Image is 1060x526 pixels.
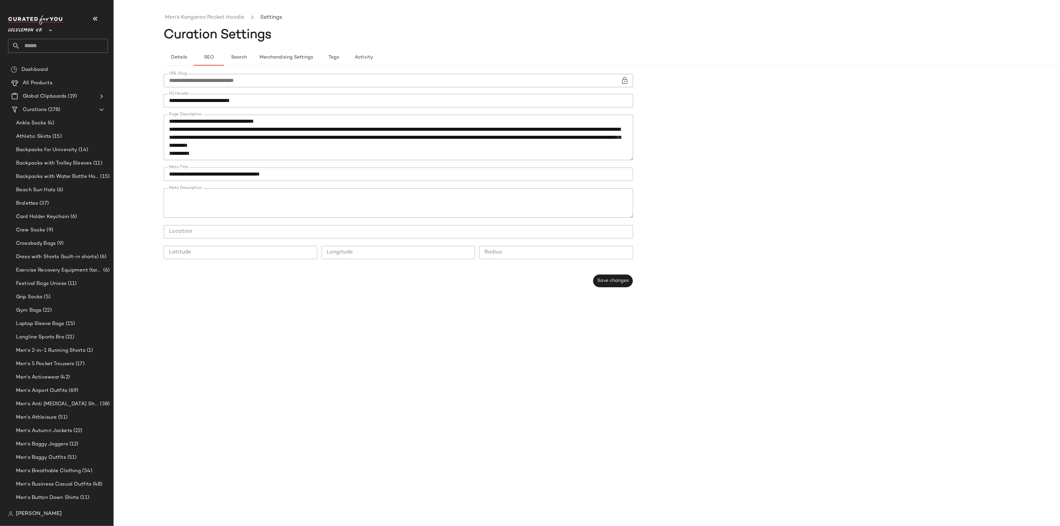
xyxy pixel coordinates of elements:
[41,307,52,314] span: (22)
[328,55,339,60] span: Tags
[38,200,49,207] span: (37)
[16,160,92,167] span: Backpacks with Trolley Sleeves
[69,213,77,221] span: (6)
[66,454,77,461] span: (51)
[16,307,41,314] span: Gym Bags
[8,23,42,35] span: Lululemon UK
[92,160,102,167] span: (11)
[16,467,81,475] span: Men's Breathable Clothing
[23,79,52,87] span: All Products
[55,186,63,194] span: (6)
[16,146,77,154] span: Backpacks for University
[77,507,88,515] span: (45)
[79,494,89,502] span: (11)
[23,93,66,100] span: Global Clipboards
[16,200,38,207] span: Bralettes
[165,13,244,22] a: Men's Kangaroo Pocket Hoodie​
[16,347,86,354] span: Men's 2-in-1 Running Shorts
[67,387,79,395] span: (69)
[99,173,110,181] span: (15)
[16,133,51,140] span: Athletic Skirts
[164,28,272,42] span: Curation Settings
[16,333,64,341] span: Longline Sports Bra
[16,267,102,274] span: Exercise Recovery Equipment (target mobility + muscle recovery equipment)
[16,280,66,288] span: Festival Bags Unisex
[16,293,42,301] span: Grip Socks
[16,240,56,247] span: Crossbody Bags
[16,494,79,502] span: Men's Button Down Shirts
[56,240,63,247] span: (9)
[68,440,79,448] span: (12)
[99,253,106,261] span: (6)
[16,387,67,395] span: Men's Airport Outfits
[64,320,75,328] span: (15)
[45,226,53,234] span: (9)
[16,414,57,421] span: Men's Athleisure
[593,275,633,287] button: Save changes
[72,427,83,435] span: (22)
[57,414,67,421] span: (51)
[92,481,103,488] span: (48)
[16,119,46,127] span: Ankle Socks
[59,374,70,381] span: (42)
[597,278,629,284] span: Save changes
[16,507,77,515] span: Men's Capsule Wardrobe
[81,467,93,475] span: (54)
[102,267,110,274] span: (6)
[46,119,54,127] span: (4)
[16,226,45,234] span: Crew Socks
[16,186,55,194] span: Beach Sun Hats
[16,481,92,488] span: Men's Business Casual Outfits
[74,360,85,368] span: (17)
[66,280,77,288] span: (11)
[66,93,77,100] span: (19)
[47,106,60,114] span: (278)
[16,253,99,261] span: Dress with Shorts (built-in shorts)
[99,400,110,408] span: (38)
[259,55,313,60] span: Merchandising Settings
[259,13,283,22] li: Settings
[16,213,69,221] span: Card Holder Keychain
[203,55,214,60] span: SEO
[16,440,68,448] span: Men's Baggy Joggers
[16,374,59,381] span: Men's Activewear
[16,400,99,408] span: Men's Anti [MEDICAL_DATA] Shorts
[21,66,48,74] span: Dashboard
[64,333,74,341] span: (21)
[8,511,13,517] img: svg%3e
[16,173,99,181] span: Backpacks with Water Bottle Holder
[42,293,50,301] span: (5)
[16,427,72,435] span: Men's Autumn Jackets
[86,347,93,354] span: (1)
[16,510,62,518] span: [PERSON_NAME]
[51,133,62,140] span: (15)
[16,454,66,461] span: Men's Baggy Outfits
[77,146,88,154] span: (14)
[8,15,65,25] img: cfy_white_logo.C9jOOHJF.svg
[170,55,187,60] span: Details
[11,66,17,73] img: svg%3e
[16,320,64,328] span: Laptop Sleeve Bags
[354,55,373,60] span: Activity
[231,55,247,60] span: Search
[16,360,74,368] span: Men's 5 Pocket Trousers
[23,106,47,114] span: Curations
